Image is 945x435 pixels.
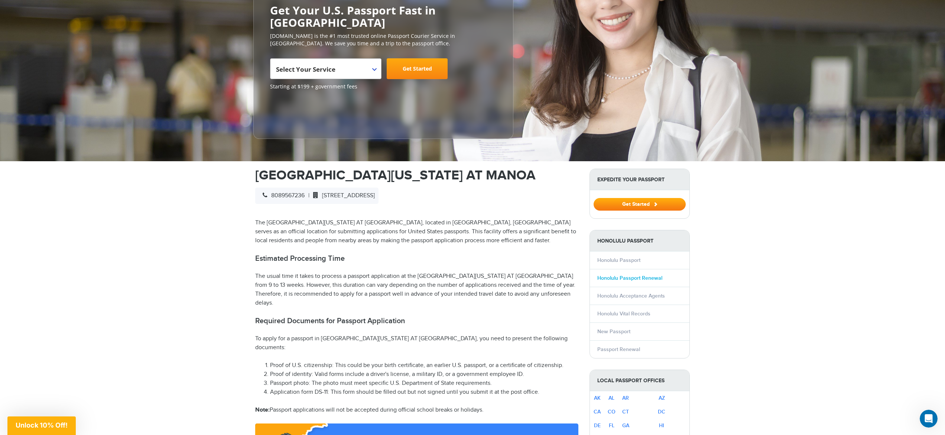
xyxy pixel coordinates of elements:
a: HI [659,422,664,429]
a: DE [594,422,601,429]
a: Honolulu Passport [597,257,640,263]
a: DC [658,409,665,415]
h1: [GEOGRAPHIC_DATA][US_STATE] AT MANOA [255,169,578,182]
a: AL [608,395,614,401]
strong: Note: [255,406,270,413]
strong: Expedite Your Passport [590,169,689,190]
p: [DOMAIN_NAME] is the #1 most trusted online Passport Courier Service in [GEOGRAPHIC_DATA]. We sav... [270,32,497,47]
a: Passport Renewal [597,346,640,353]
li: Application form DS-11: This form should be filled out but not signed until you submit it at the ... [270,388,578,397]
span: Unlock 10% Off! [16,421,68,429]
div: | [255,188,379,204]
iframe: Customer reviews powered by Trustpilot [270,94,326,131]
h2: Get Your U.S. Passport Fast in [GEOGRAPHIC_DATA] [270,4,497,29]
a: FL [609,422,614,429]
div: Unlock 10% Off! [7,416,76,435]
span: Select Your Service [276,65,335,74]
li: Passport photo: The photo must meet specific U.S. Department of State requirements. [270,379,578,388]
p: Passport applications will not be accepted during official school breaks or holidays. [255,406,578,415]
a: CA [594,409,601,415]
a: New Passport [597,328,630,335]
p: The [GEOGRAPHIC_DATA][US_STATE] AT [GEOGRAPHIC_DATA], located in [GEOGRAPHIC_DATA], [GEOGRAPHIC_D... [255,218,578,245]
span: 8089567236 [259,192,305,199]
span: Select Your Service [276,61,374,82]
strong: Local Passport Offices [590,370,689,391]
a: Honolulu Vital Records [597,311,650,317]
a: AR [622,395,629,401]
a: GA [622,422,629,429]
a: AK [594,395,601,401]
span: Select Your Service [270,58,381,79]
button: Get Started [594,198,686,211]
span: Starting at $199 + government fees [270,83,497,90]
li: Proof of identity: Valid forms include a driver's license, a military ID, or a government employe... [270,370,578,379]
a: CO [608,409,616,415]
span: [STREET_ADDRESS] [309,192,375,199]
p: To apply for a passport in [GEOGRAPHIC_DATA][US_STATE] AT [GEOGRAPHIC_DATA], you need to present ... [255,334,578,352]
a: Honolulu Acceptance Agents [597,293,665,299]
h2: Estimated Processing Time [255,254,578,263]
iframe: Intercom live chat [920,410,938,428]
a: CT [622,409,629,415]
strong: Honolulu Passport [590,230,689,251]
li: Proof of U.S. citizenship: This could be your birth certificate, an earlier U.S. passport, or a c... [270,361,578,370]
a: Get Started [594,201,686,207]
p: The usual time it takes to process a passport application at the [GEOGRAPHIC_DATA][US_STATE] AT [... [255,272,578,308]
a: AZ [659,395,665,401]
a: Get Started [387,58,448,79]
h2: Required Documents for Passport Application [255,316,578,325]
a: Honolulu Passport Renewal [597,275,662,281]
